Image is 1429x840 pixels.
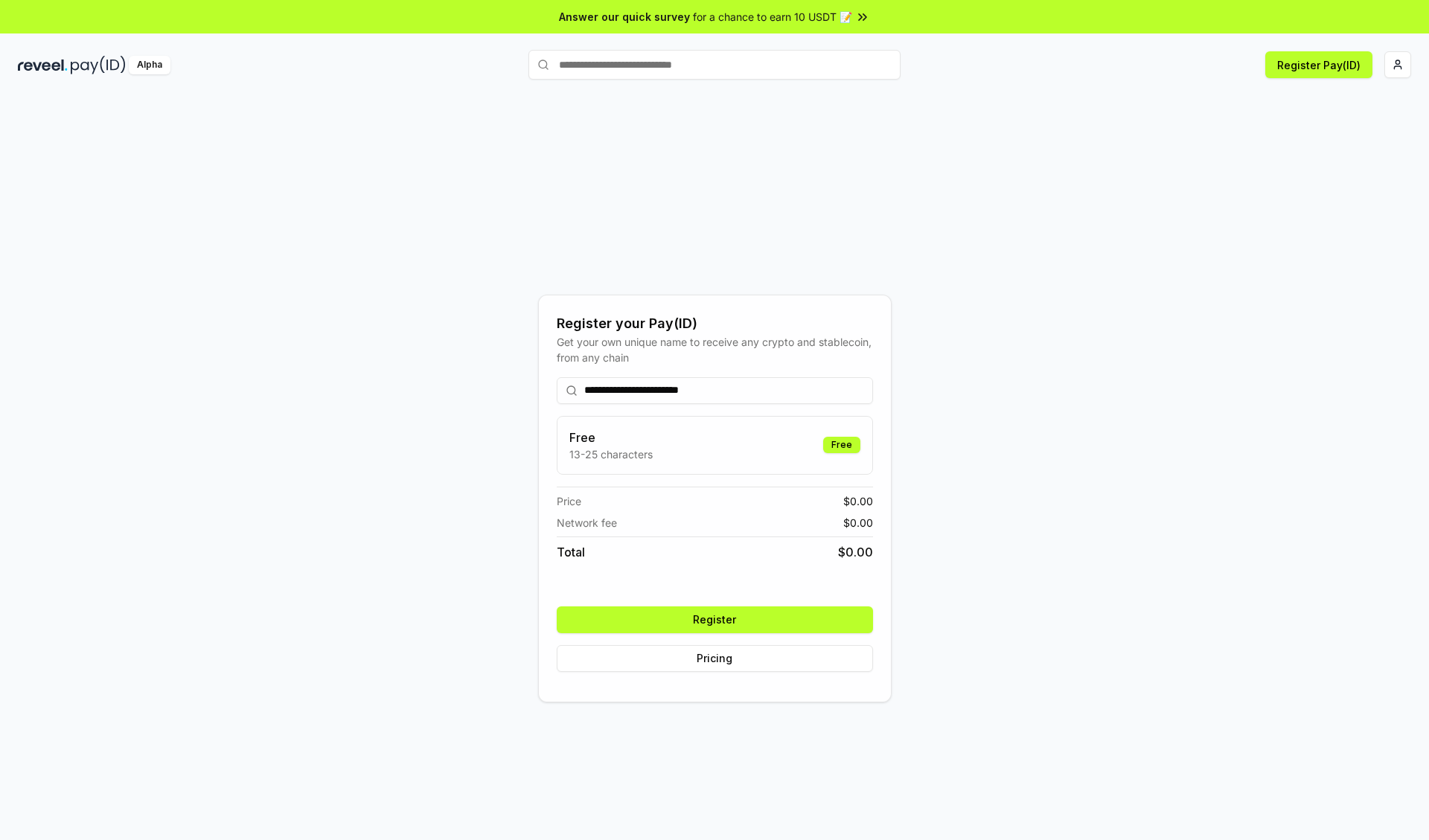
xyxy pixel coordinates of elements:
[569,429,653,446] h3: Free
[843,493,873,509] span: $ 0.00
[557,493,581,509] span: Price
[557,543,585,561] span: Total
[569,446,653,462] p: 13-25 characters
[557,515,617,530] span: Network fee
[557,606,873,633] button: Register
[557,645,873,672] button: Pricing
[71,56,126,74] img: pay_id
[18,56,68,74] img: reveel_dark
[557,334,873,365] div: Get your own unique name to receive any crypto and stablecoin, from any chain
[557,313,873,334] div: Register your Pay(ID)
[693,9,852,25] span: for a chance to earn 10 USDT 📝
[838,543,873,561] span: $ 0.00
[129,56,170,74] div: Alpha
[843,515,873,530] span: $ 0.00
[559,9,690,25] span: Answer our quick survey
[1265,51,1372,78] button: Register Pay(ID)
[823,437,860,453] div: Free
